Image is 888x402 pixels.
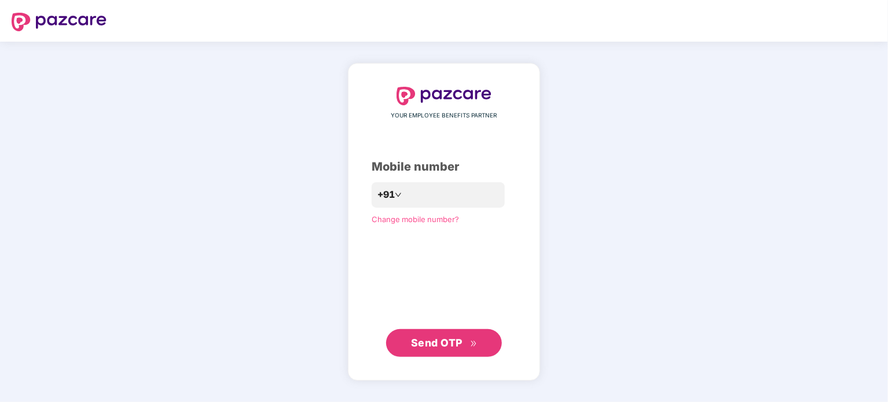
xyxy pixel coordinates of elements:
[12,13,107,31] img: logo
[372,158,516,176] div: Mobile number
[391,111,497,120] span: YOUR EMPLOYEE BENEFITS PARTNER
[397,87,491,105] img: logo
[386,329,502,357] button: Send OTPdouble-right
[395,191,402,198] span: down
[411,337,463,349] span: Send OTP
[470,340,478,348] span: double-right
[377,187,395,202] span: +91
[372,215,459,224] a: Change mobile number?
